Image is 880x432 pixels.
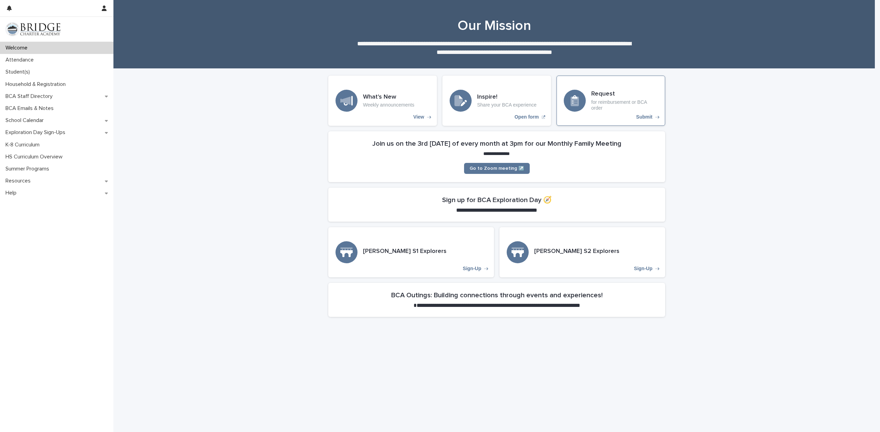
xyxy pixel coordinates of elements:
p: BCA Emails & Notes [3,105,59,112]
h2: Join us on the 3rd [DATE] of every month at 3pm for our Monthly Family Meeting [372,140,621,148]
p: HS Curriculum Overview [3,154,68,160]
p: Welcome [3,45,33,51]
p: Submit [636,114,652,120]
h3: [PERSON_NAME] S1 Explorers [363,248,447,255]
p: K-8 Curriculum [3,142,45,148]
a: View [328,76,437,126]
img: V1C1m3IdTEidaUdm9Hs0 [5,22,60,36]
p: Open form [515,114,539,120]
a: Open form [442,76,551,126]
p: Household & Registration [3,81,71,88]
a: Submit [557,76,665,126]
p: Share your BCA experience [477,102,537,108]
p: View [413,114,424,120]
p: Resources [3,178,36,184]
h2: BCA Outings: Building connections through events and experiences! [391,291,603,299]
h2: Sign up for BCA Exploration Day 🧭 [442,196,552,204]
p: Weekly announcements [363,102,414,108]
p: Help [3,190,22,196]
p: BCA Staff Directory [3,93,58,100]
p: Sign-Up [463,266,481,272]
span: Go to Zoom meeting ↗️ [470,166,524,171]
p: Summer Programs [3,166,55,172]
a: Go to Zoom meeting ↗️ [464,163,530,174]
p: Sign-Up [634,266,652,272]
p: Attendance [3,57,39,63]
h3: Request [591,90,658,98]
p: Student(s) [3,69,35,75]
a: Sign-Up [328,227,494,277]
p: Exploration Day Sign-Ups [3,129,71,136]
p: School Calendar [3,117,49,124]
a: Sign-Up [499,227,665,277]
h3: What's New [363,93,414,101]
h3: [PERSON_NAME] S2 Explorers [534,248,619,255]
p: for reimbursement or BCA order [591,99,658,111]
h1: Our Mission [326,18,663,34]
h3: Inspire! [477,93,537,101]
